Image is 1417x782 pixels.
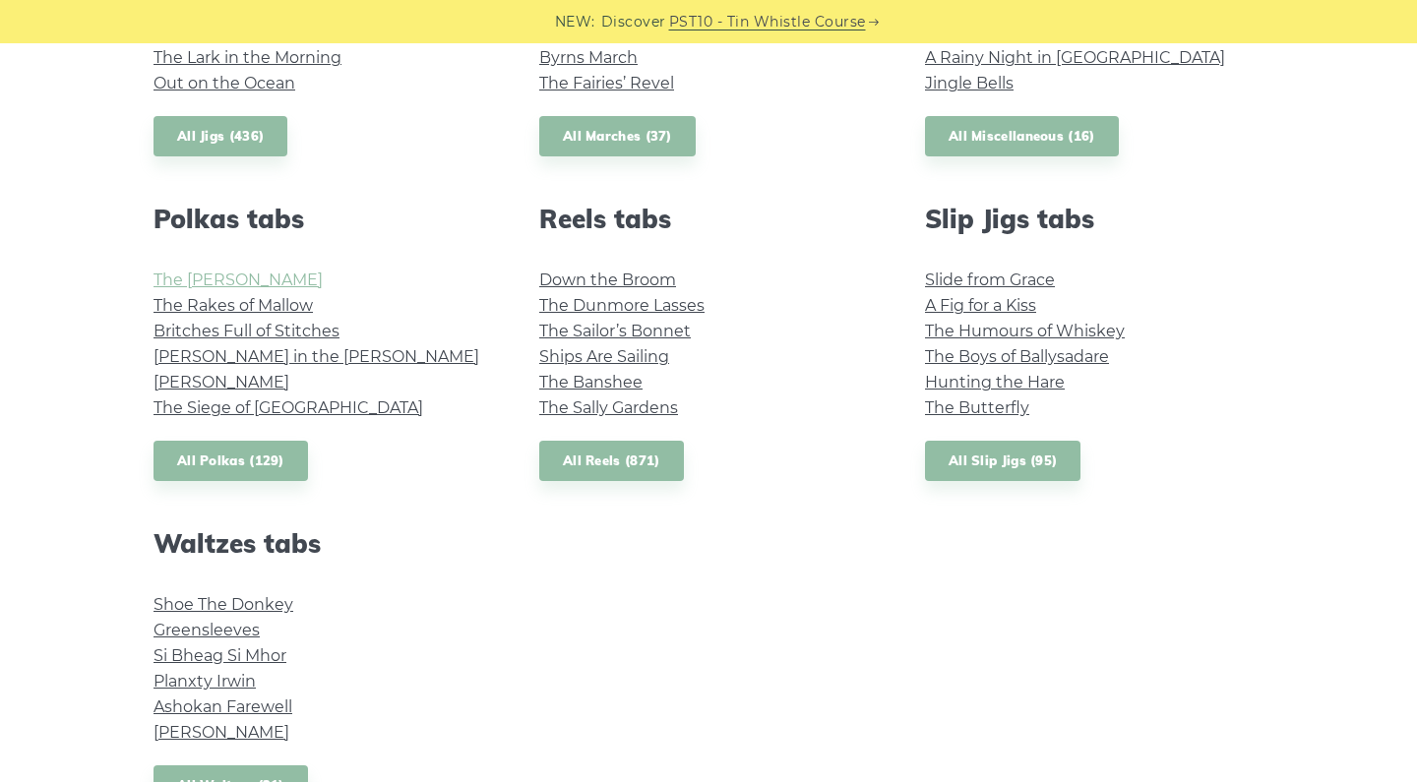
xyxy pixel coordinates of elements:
[539,398,678,417] a: The Sally Gardens
[154,621,260,639] a: Greensleeves
[925,204,1263,234] h2: Slip Jigs tabs
[154,347,479,366] a: [PERSON_NAME] in the [PERSON_NAME]
[154,296,313,315] a: The Rakes of Mallow
[925,271,1055,289] a: Slide from Grace
[539,48,638,67] a: Byrns March
[154,697,292,716] a: Ashokan Farewell
[154,528,492,559] h2: Waltzes tabs
[539,296,705,315] a: The Dunmore Lasses
[601,11,666,33] span: Discover
[154,204,492,234] h2: Polkas tabs
[539,116,696,156] a: All Marches (37)
[925,398,1029,417] a: The Butterfly
[154,271,323,289] a: The [PERSON_NAME]
[539,347,669,366] a: Ships Are Sailing
[925,296,1036,315] a: A Fig for a Kiss
[154,672,256,691] a: Planxty Irwin
[154,646,286,665] a: Si­ Bheag Si­ Mhor
[925,347,1109,366] a: The Boys of Ballysadare
[925,373,1065,391] a: Hunting the Hare
[154,116,287,156] a: All Jigs (436)
[154,48,341,67] a: The Lark in the Morning
[539,322,691,340] a: The Sailor’s Bonnet
[925,74,1014,92] a: Jingle Bells
[154,74,295,92] a: Out on the Ocean
[539,373,643,391] a: The Banshee
[154,322,339,340] a: Britches Full of Stitches
[539,204,878,234] h2: Reels tabs
[154,595,293,614] a: Shoe The Donkey
[154,398,423,417] a: The Siege of [GEOGRAPHIC_DATA]
[539,271,676,289] a: Down the Broom
[154,373,289,391] a: [PERSON_NAME]
[669,11,866,33] a: PST10 - Tin Whistle Course
[555,11,595,33] span: NEW:
[925,322,1125,340] a: The Humours of Whiskey
[925,48,1225,67] a: A Rainy Night in [GEOGRAPHIC_DATA]
[539,441,684,481] a: All Reels (871)
[925,116,1119,156] a: All Miscellaneous (16)
[154,723,289,742] a: [PERSON_NAME]
[925,441,1080,481] a: All Slip Jigs (95)
[154,441,308,481] a: All Polkas (129)
[539,74,674,92] a: The Fairies’ Revel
